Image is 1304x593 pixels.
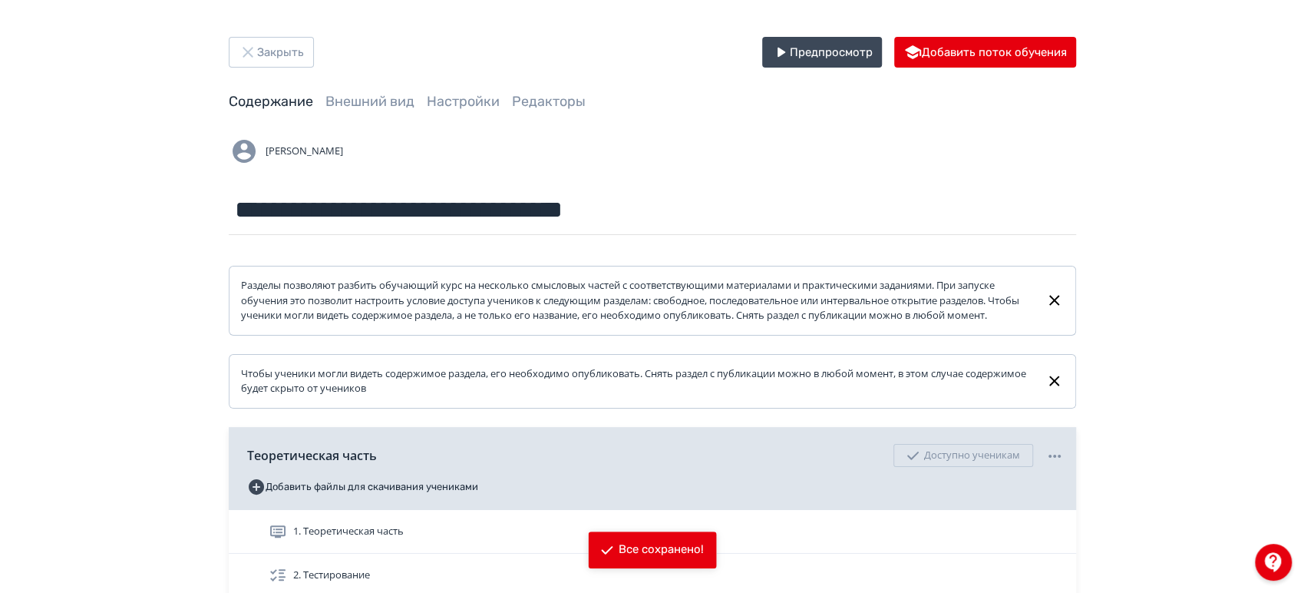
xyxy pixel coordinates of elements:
[247,446,377,465] span: Теоретическая часть
[241,278,1034,323] div: Разделы позволяют разбить обучающий курс на несколько смысловых частей с соответствующими материа...
[229,37,314,68] button: Закрыть
[427,93,500,110] a: Настройки
[762,37,882,68] button: Предпросмотр
[893,444,1033,467] div: Доступно ученикам
[266,144,343,159] span: [PERSON_NAME]
[229,510,1076,554] div: 1. Теоретическая часть
[325,93,414,110] a: Внешний вид
[247,475,478,499] button: Добавить файлы для скачивания учениками
[229,93,313,110] a: Содержание
[293,568,370,583] span: 2. Тестирование
[512,93,586,110] a: Редакторы
[894,37,1076,68] button: Добавить поток обучения
[293,524,404,539] span: 1. Теоретическая часть
[619,542,704,558] div: Все сохранено!
[241,366,1034,396] div: Чтобы ученики могли видеть содержимое раздела, его необходимо опубликовать. Снять раздел с публик...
